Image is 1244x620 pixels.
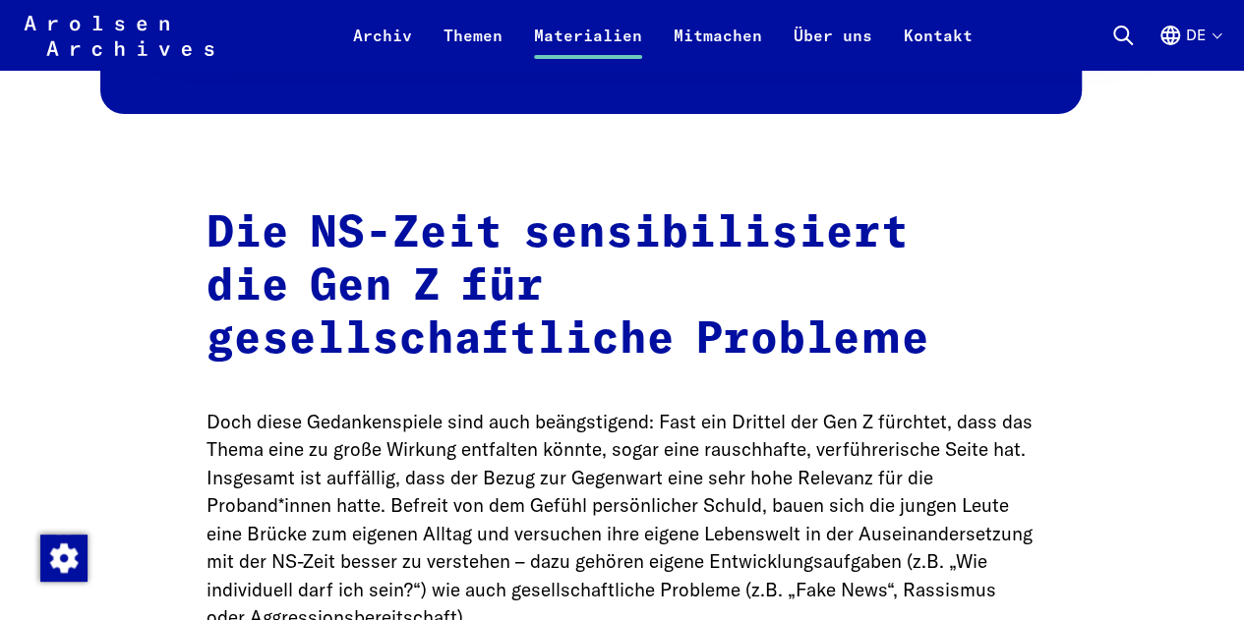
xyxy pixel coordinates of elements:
img: Zustimmung ändern [40,535,88,582]
h2: Die NS-Zeit sensibilisiert die Gen Z für gesellschaftliche Probleme [207,208,1038,367]
a: Über uns [778,24,888,71]
a: Mitmachen [658,24,778,71]
a: Kontakt [888,24,988,71]
div: Zustimmung ändern [39,534,87,581]
button: Deutsch, Sprachauswahl [1158,24,1220,71]
a: Archiv [337,24,428,71]
nav: Primär [337,12,988,59]
a: Themen [428,24,518,71]
a: Materialien [518,24,658,71]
